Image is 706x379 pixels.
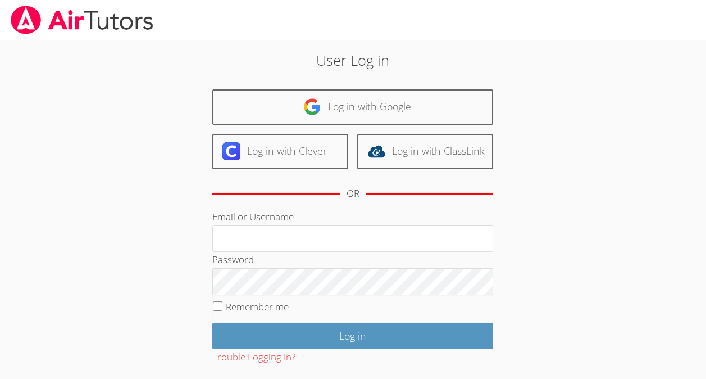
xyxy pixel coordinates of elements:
img: clever-logo-6eab21bc6e7a338710f1a6ff85c0baf02591cd810cc4098c63d3a4b26e2feb20.svg [222,142,240,160]
label: Remember me [226,300,289,313]
label: Password [212,253,254,266]
img: google-logo-50288ca7cdecda66e5e0955fdab243c47b7ad437acaf1139b6f446037453330a.svg [303,98,321,116]
a: Log in with ClassLink [357,134,493,169]
h2: User Log in [162,49,544,71]
div: OR [347,186,359,202]
img: airtutors_banner-c4298cdbf04f3fff15de1276eac7730deb9818008684d7c2e4769d2f7ddbe033.png [10,6,154,34]
a: Log in with Google [212,89,493,125]
a: Log in with Clever [212,134,348,169]
input: Log in [212,323,493,349]
img: classlink-logo-d6bb404cc1216ec64c9a2012d9dc4662098be43eaf13dc465df04b49fa7ab582.svg [367,142,385,160]
label: Email or Username [212,210,294,223]
button: Trouble Logging In? [212,349,295,366]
